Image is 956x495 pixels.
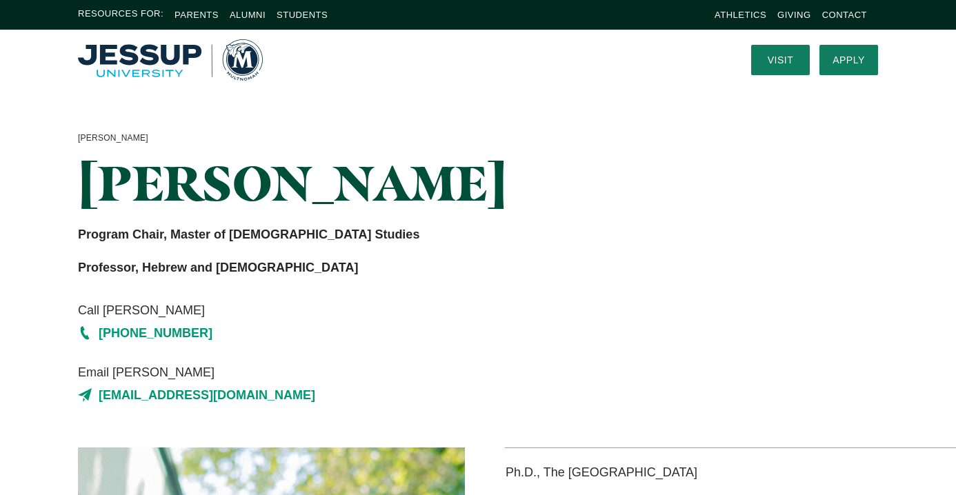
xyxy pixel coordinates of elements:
[78,228,419,241] strong: Program Chair, Master of [DEMOGRAPHIC_DATA] Studies
[78,361,603,383] span: Email [PERSON_NAME]
[78,261,358,274] strong: Professor, Hebrew and [DEMOGRAPHIC_DATA]
[822,10,867,20] a: Contact
[78,39,263,81] a: Home
[78,131,148,146] a: [PERSON_NAME]
[506,461,878,483] p: Ph.D., The [GEOGRAPHIC_DATA]
[175,10,219,20] a: Parents
[230,10,266,20] a: Alumni
[277,10,328,20] a: Students
[78,384,603,406] a: [EMAIL_ADDRESS][DOMAIN_NAME]
[78,322,603,344] a: [PHONE_NUMBER]
[751,45,810,75] a: Visit
[777,10,811,20] a: Giving
[819,45,878,75] a: Apply
[78,39,263,81] img: Multnomah University Logo
[78,299,603,321] span: Call [PERSON_NAME]
[78,156,603,210] h1: [PERSON_NAME]
[78,7,163,23] span: Resources For:
[715,10,766,20] a: Athletics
